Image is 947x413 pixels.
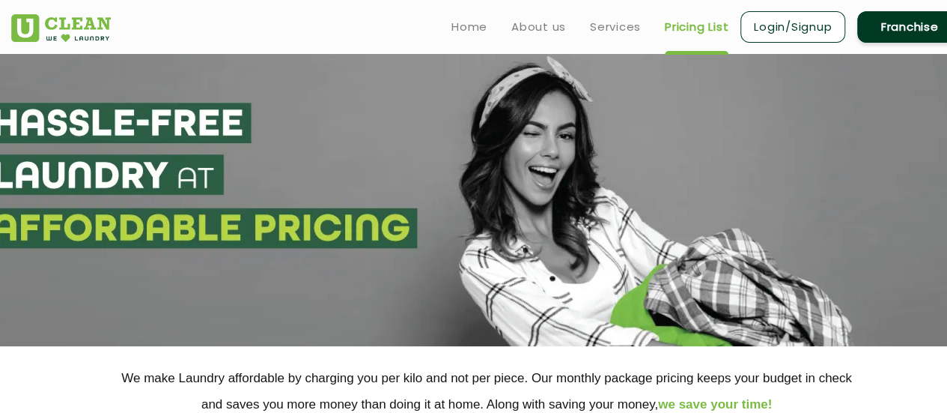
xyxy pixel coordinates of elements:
span: we save your time! [658,397,772,412]
a: Services [590,18,641,36]
a: Pricing List [665,18,728,36]
img: UClean Laundry and Dry Cleaning [11,14,111,42]
a: About us [511,18,566,36]
a: Home [451,18,487,36]
a: Login/Signup [740,11,845,43]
